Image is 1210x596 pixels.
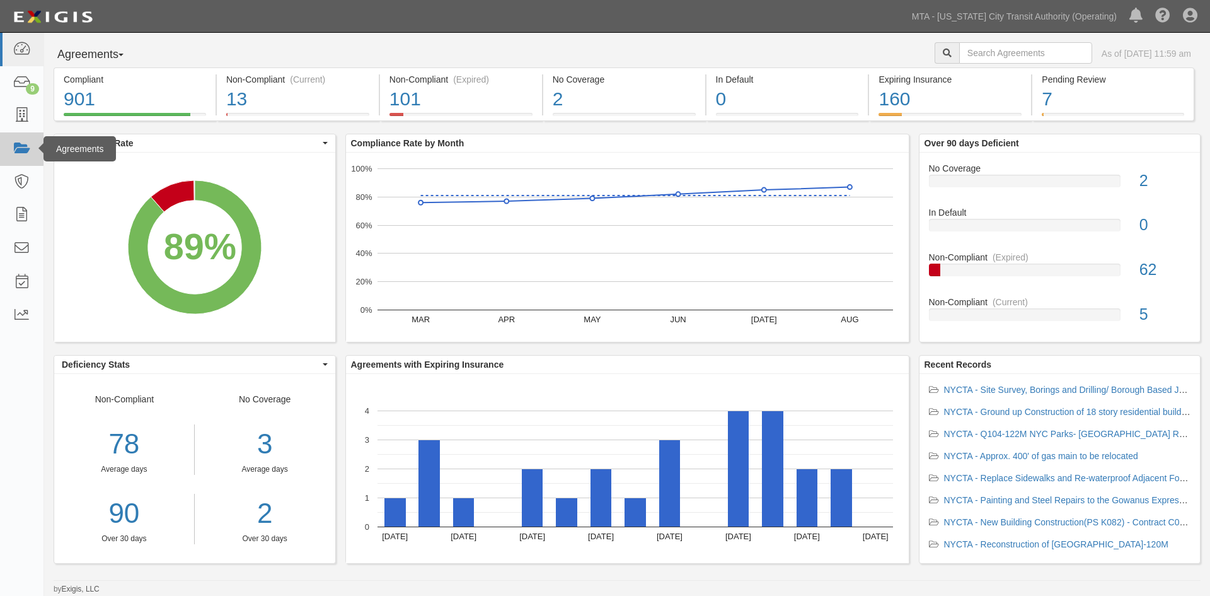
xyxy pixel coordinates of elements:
[906,4,1123,29] a: MTA - [US_STATE] City Transit Authority (Operating)
[351,359,504,370] b: Agreements with Expiring Insurance
[929,162,1191,207] a: No Coverage2
[226,73,369,86] div: Non-Compliant (Current)
[925,359,992,370] b: Recent Records
[543,113,705,123] a: No Coverage2
[364,464,369,474] text: 2
[54,584,100,595] small: by
[588,532,614,541] text: [DATE]
[944,539,1168,549] a: NYCTA - Reconstruction of [GEOGRAPHIC_DATA]-120M
[1102,47,1191,60] div: As of [DATE] 11:59 am
[1130,259,1200,281] div: 62
[498,315,515,324] text: APR
[9,6,96,28] img: logo-5460c22ac91f19d4615b14bd174203de0afe785f0fc80cf4dbbc73dc1793850b.png
[959,42,1092,64] input: Search Agreements
[54,393,195,544] div: Non-Compliant
[54,113,216,123] a: Compliant901
[364,493,369,503] text: 1
[346,153,909,342] svg: A chart.
[1042,86,1184,113] div: 7
[382,532,408,541] text: [DATE]
[453,73,489,86] div: (Expired)
[519,532,545,541] text: [DATE]
[26,83,39,95] div: 9
[919,206,1201,219] div: In Default
[64,86,206,113] div: 901
[716,86,859,113] div: 0
[389,86,533,113] div: 101
[925,138,1019,148] b: Over 90 days Deficient
[1130,214,1200,237] div: 0
[355,248,372,258] text: 40%
[841,315,858,324] text: AUG
[869,113,1031,123] a: Expiring Insurance160
[54,42,148,67] button: Agreements
[412,315,430,324] text: MAR
[862,532,888,541] text: [DATE]
[54,424,194,464] div: 78
[290,73,325,86] div: (Current)
[879,86,1022,113] div: 160
[62,358,320,371] span: Deficiency Stats
[43,136,116,161] div: Agreements
[725,532,751,541] text: [DATE]
[360,305,372,315] text: 0%
[751,315,776,324] text: [DATE]
[217,113,379,123] a: Non-Compliant(Current)13
[1032,113,1194,123] a: Pending Review7
[380,113,542,123] a: Non-Compliant(Expired)101
[346,374,909,563] svg: A chart.
[670,315,686,324] text: JUN
[351,138,464,148] b: Compliance Rate by Month
[944,451,1138,461] a: NYCTA - Approx. 400' of gas main to be relocated
[1130,303,1200,326] div: 5
[919,162,1201,175] div: No Coverage
[195,393,335,544] div: No Coverage
[584,315,601,324] text: MAY
[62,137,320,149] span: Compliance Rate
[54,153,335,342] svg: A chart.
[451,532,476,541] text: [DATE]
[355,220,372,230] text: 60%
[364,435,369,445] text: 3
[226,86,369,113] div: 13
[355,192,372,202] text: 80%
[204,464,326,475] div: Average days
[1042,73,1184,86] div: Pending Review
[164,221,236,272] div: 89%
[553,73,696,86] div: No Coverage
[62,585,100,593] a: Exigis, LLC
[929,206,1191,251] a: In Default0
[204,494,326,534] a: 2
[793,532,819,541] text: [DATE]
[355,277,372,286] text: 20%
[919,296,1201,308] div: Non-Compliant
[1155,9,1170,24] i: Help Center - Complianz
[706,113,868,123] a: In Default0
[54,464,194,475] div: Average days
[54,134,335,152] button: Compliance Rate
[929,251,1191,296] a: Non-Compliant(Expired)62
[716,73,859,86] div: In Default
[54,356,335,373] button: Deficiency Stats
[351,164,372,173] text: 100%
[204,534,326,544] div: Over 30 days
[389,73,533,86] div: Non-Compliant (Expired)
[656,532,682,541] text: [DATE]
[879,73,1022,86] div: Expiring Insurance
[54,494,194,534] a: 90
[64,73,206,86] div: Compliant
[204,424,326,464] div: 3
[364,406,369,416] text: 4
[929,296,1191,331] a: Non-Compliant(Current)5
[919,251,1201,264] div: Non-Compliant
[993,251,1028,264] div: (Expired)
[993,296,1028,308] div: (Current)
[553,86,696,113] div: 2
[1130,170,1200,192] div: 2
[54,534,194,544] div: Over 30 days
